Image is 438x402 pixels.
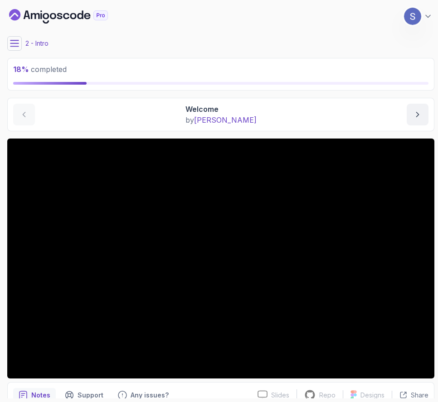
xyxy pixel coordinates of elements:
[9,9,129,24] a: Dashboard
[404,8,421,25] img: user profile image
[131,391,169,400] p: Any issues?
[407,104,428,125] button: next content
[400,366,429,393] iframe: chat widget
[185,104,257,115] p: Welcome
[13,104,35,125] button: previous content
[360,391,384,400] p: Designs
[271,391,289,400] p: Slides
[7,139,434,378] iframe: 1 - Hi
[392,391,428,400] button: Share
[411,391,428,400] p: Share
[13,65,29,74] span: 18 %
[266,202,429,361] iframe: chat widget
[319,391,336,400] p: Repo
[404,7,433,25] button: user profile image
[13,65,67,74] span: completed
[25,39,49,48] p: 2 - Intro
[78,391,103,400] p: Support
[194,115,257,124] span: [PERSON_NAME]
[31,391,50,400] p: Notes
[185,115,257,125] p: by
